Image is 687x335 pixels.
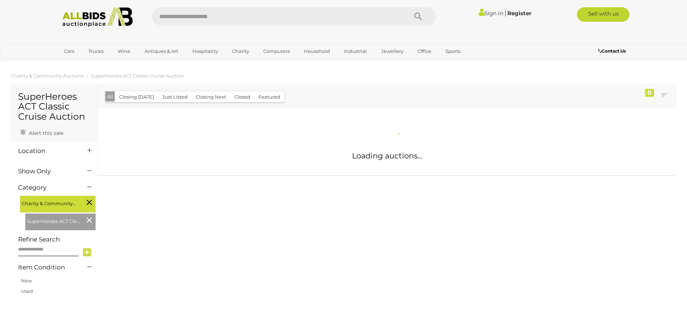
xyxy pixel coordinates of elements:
[441,45,465,57] a: Sports
[140,45,183,57] a: Antiques & Art
[339,45,372,57] a: Industrial
[352,151,422,160] span: Loading auctions...
[58,7,137,27] img: Allbids.com.au
[299,45,335,57] a: Household
[577,7,629,22] a: Sell with us
[59,57,120,69] a: [GEOGRAPHIC_DATA]
[504,9,506,17] span: |
[113,45,135,57] a: Wine
[18,184,76,191] h4: Category
[11,73,84,79] a: Charity & Community Auctions
[400,7,436,25] button: Search
[507,10,531,17] a: Register
[27,215,81,226] span: SuperHeroes ACT Classic Cruise Auction
[18,92,90,122] h1: SuperHeroes ACT Classic Cruise Auction
[230,91,255,103] button: Closed
[105,91,115,102] button: All
[91,73,184,79] a: SuperHeroes ACT Classic Cruise Auction
[413,45,436,57] a: Office
[188,45,223,57] a: Hospitality
[18,236,96,243] h4: Refine Search
[254,91,285,103] button: Featured
[18,148,76,154] h4: Location
[227,45,254,57] a: Charity
[84,45,108,57] a: Trucks
[18,168,76,175] h4: Show Only
[115,91,158,103] button: Closing [DATE]
[18,127,65,138] a: Alert this sale
[192,91,230,103] button: Closing Next
[18,264,76,271] h4: Item Condition
[598,47,628,55] a: Contact Us
[21,288,33,294] a: Used
[376,45,408,57] a: Jewellery
[27,130,63,136] span: Alert this sale
[259,45,294,57] a: Computers
[479,10,503,17] a: Sign In
[22,198,76,208] span: Charity & Community Auctions
[598,48,626,54] b: Contact Us
[59,45,79,57] a: Cars
[645,89,654,97] div: 0
[21,278,32,284] a: New
[158,91,192,103] button: Just Listed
